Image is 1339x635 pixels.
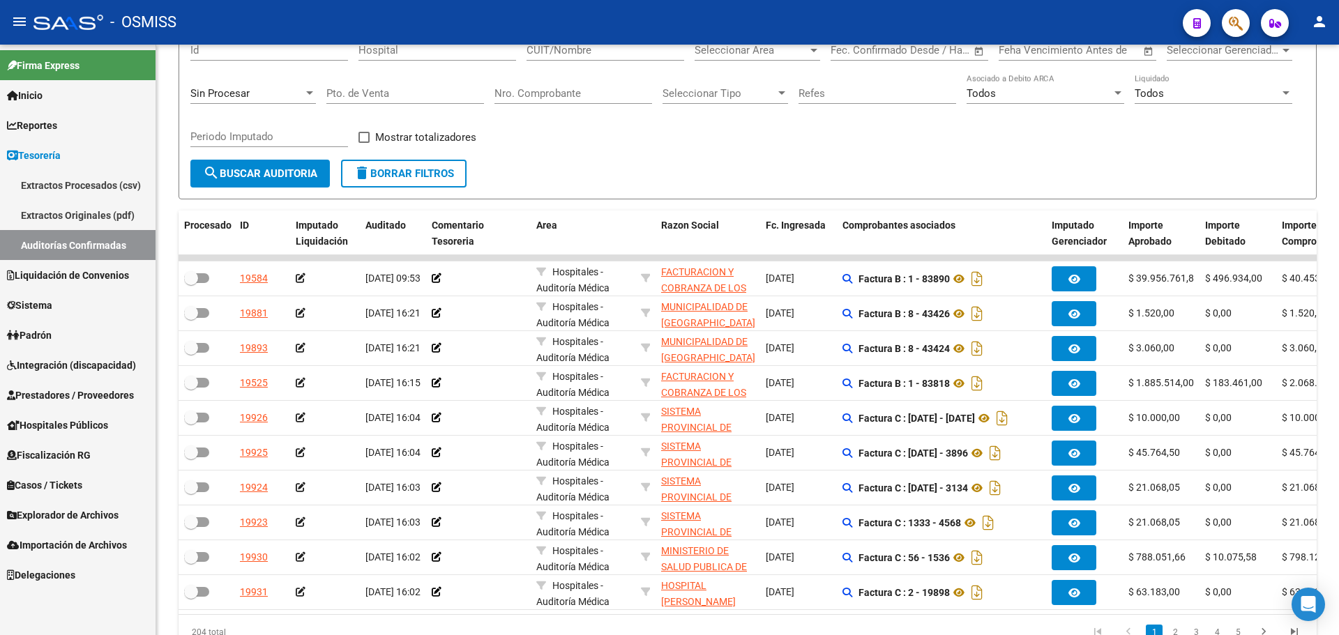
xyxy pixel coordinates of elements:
[1205,586,1232,597] span: $ 0,00
[842,220,955,231] span: Comprobantes asociados
[968,303,986,325] i: Descargar documento
[661,371,746,429] span: FACTURACION Y COBRANZA DE LOS EFECTORES PUBLICOS S.E.
[365,517,421,528] span: [DATE] 16:03
[831,44,887,56] input: Fecha inicio
[536,545,610,572] span: Hospitales - Auditoría Médica
[968,268,986,290] i: Descargar documento
[536,441,610,468] span: Hospitales - Auditoría Médica
[661,543,755,572] div: - 30999263158
[1128,447,1180,458] span: $ 45.764,50
[7,567,75,583] span: Delegaciones
[240,549,268,565] div: 19930
[1282,517,1333,528] span: $ 21.068,05
[7,537,127,553] span: Importación de Archivos
[661,473,755,503] div: - 30691822849
[240,270,268,286] div: 19584
[1141,43,1157,59] button: Open calendar
[858,552,950,563] strong: Factura C : 56 - 1536
[1135,87,1164,100] span: Todos
[986,442,1004,464] i: Descargar documento
[375,129,476,146] span: Mostrar totalizadores
[7,477,82,493] span: Casos / Tickets
[1128,551,1186,563] span: $ 788.051,66
[1205,482,1232,493] span: $ 0,00
[240,514,268,530] div: 19923
[536,220,557,231] span: Area
[968,372,986,395] i: Descargar documento
[240,305,268,321] div: 19881
[426,211,531,257] datatable-header-cell: Comentario Tesoreria
[1128,482,1180,493] span: $ 21.068,05
[766,307,794,319] span: [DATE]
[663,87,776,100] span: Seleccionar Tipo
[968,337,986,360] i: Descargar documento
[7,148,61,163] span: Tesorería
[766,551,794,563] span: [DATE]
[7,358,136,373] span: Integración (discapacidad)
[203,167,317,180] span: Buscar Auditoria
[365,273,421,284] span: [DATE] 09:53
[11,13,28,30] mat-icon: menu
[858,587,950,598] strong: Factura C : 2 - 19898
[1052,220,1107,247] span: Imputado Gerenciador
[766,447,794,458] span: [DATE]
[766,482,794,493] span: [DATE]
[1167,44,1280,56] span: Seleccionar Gerenciador
[858,273,950,284] strong: Factura B : 1 - 83890
[1282,342,1328,353] span: $ 3.060,00
[290,211,360,257] datatable-header-cell: Imputado Liquidación
[365,447,421,458] span: [DATE] 16:04
[661,438,755,468] div: - 30691822849
[1128,220,1172,247] span: Importe Aprobado
[110,7,176,38] span: - OSMISS
[234,211,290,257] datatable-header-cell: ID
[661,510,732,553] span: SISTEMA PROVINCIAL DE SALUD
[1282,307,1328,319] span: $ 1.520,00
[1292,588,1325,621] div: Open Intercom Messenger
[968,546,986,569] i: Descargar documento
[661,299,755,328] div: - 30545681508
[900,44,967,56] input: Fecha fin
[661,301,755,344] span: MUNICIPALIDAD DE [GEOGRAPHIC_DATA][PERSON_NAME]
[993,407,1011,429] i: Descargar documento
[240,445,268,461] div: 19925
[365,220,406,231] span: Auditado
[858,378,950,389] strong: Factura B : 1 - 83818
[240,340,268,356] div: 19893
[661,264,755,293] div: - 30715497456
[190,87,250,100] span: Sin Procesar
[179,211,234,257] datatable-header-cell: Procesado
[661,475,732,519] span: SISTEMA PROVINCIAL DE SALUD
[536,336,610,363] span: Hospitales - Auditoría Médica
[766,220,826,231] span: Fc. Ingresada
[661,545,755,620] span: MINISTERIO DE SALUD PUBLICA DE LA PROVINCIA [PERSON_NAME][GEOGRAPHIC_DATA]
[661,266,746,325] span: FACTURACION Y COBRANZA DE LOS EFECTORES PUBLICOS S.E.
[7,88,43,103] span: Inicio
[296,220,348,247] span: Imputado Liquidación
[661,580,736,607] span: HOSPITAL [PERSON_NAME]
[7,58,80,73] span: Firma Express
[656,211,760,257] datatable-header-cell: Razon Social
[661,441,732,484] span: SISTEMA PROVINCIAL DE SALUD
[1205,273,1262,284] span: $ 496.934,00
[858,482,968,494] strong: Factura C : [DATE] - 3134
[365,412,421,423] span: [DATE] 16:04
[432,220,484,247] span: Comentario Tesoreria
[661,334,755,363] div: - 30545681508
[536,475,610,503] span: Hospitales - Auditoría Médica
[1205,307,1232,319] span: $ 0,00
[1282,482,1333,493] span: $ 21.068,05
[1205,220,1246,247] span: Importe Debitado
[766,586,794,597] span: [DATE]
[365,307,421,319] span: [DATE] 16:21
[7,388,134,403] span: Prestadores / Proveedores
[766,342,794,353] span: [DATE]
[536,406,610,433] span: Hospitales - Auditoría Médica
[858,517,961,528] strong: Factura C : 1333 - 4568
[766,273,794,284] span: [DATE]
[360,211,426,257] datatable-header-cell: Auditado
[661,404,755,433] div: - 30691822849
[240,480,268,496] div: 19924
[240,220,249,231] span: ID
[536,371,610,398] span: Hospitales - Auditoría Médica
